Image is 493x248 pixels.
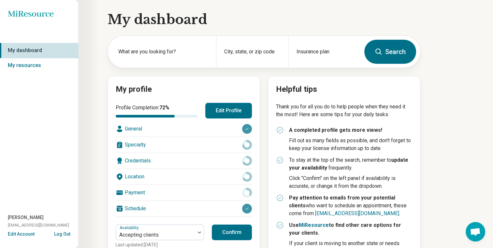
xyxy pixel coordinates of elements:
div: Specialty [116,137,252,153]
p: Thank you for all you do to help people when they need it the most! Here are some tips for your d... [276,103,412,118]
button: Log Out [54,231,70,236]
label: Availability [120,226,140,230]
strong: A completed profile gets more views! [289,127,382,133]
p: Fill out as many fields as possible, and don't forget to keep your license information up to date. [289,137,412,152]
strong: update your availability [289,157,408,171]
div: Schedule [116,201,252,216]
h1: My dashboard [108,10,420,29]
button: Search [364,40,416,64]
button: Edit Account [8,231,35,238]
strong: Use to find other care options for your clients. [289,222,401,236]
span: 72 % [159,104,169,111]
div: General [116,121,252,137]
span: [PERSON_NAME] [8,214,44,221]
a: [EMAIL_ADDRESS][DOMAIN_NAME] [315,210,399,216]
a: MiResource [299,222,329,228]
strong: Pay attention to emails from your potential clients [289,195,395,209]
p: To stay at the top of the search, remember to frequently. [289,156,412,172]
h2: Helpful tips [276,84,412,95]
button: Edit Profile [205,103,252,118]
div: Open chat [466,222,485,241]
div: Profile Completion: [116,104,197,117]
label: What are you looking for? [118,48,208,56]
span: [EMAIL_ADDRESS][DOMAIN_NAME] [8,222,69,228]
div: Credentials [116,153,252,169]
p: Click "Confirm" on the left panel if availability is accurate, or change it from the dropdown. [289,174,412,190]
button: Confirm [212,225,252,240]
p: who want to schedule an appointment, these come from . [289,194,412,217]
div: Location [116,169,252,185]
div: Payment [116,185,252,200]
h2: My profile [116,84,252,95]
